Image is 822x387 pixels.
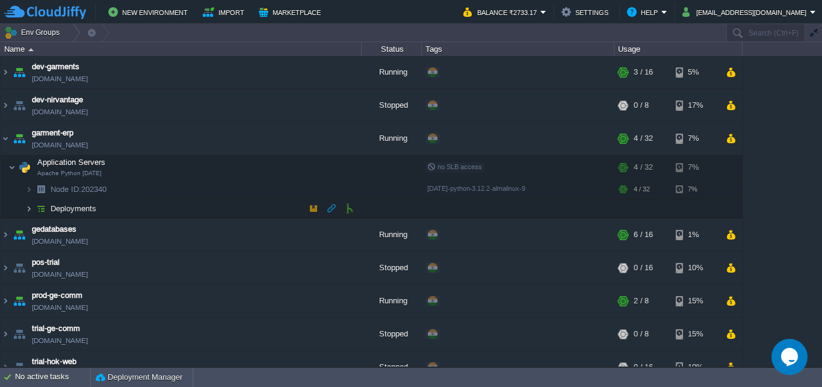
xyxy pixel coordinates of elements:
a: trial-hok-web [32,356,76,368]
img: AMDAwAAAACH5BAEAAAAALAAAAAABAAEAAAICRAEAOw== [25,199,32,218]
a: Node ID:202340 [49,184,108,194]
div: 7% [676,180,715,199]
a: [DOMAIN_NAME] [32,268,88,280]
div: 7% [676,122,715,155]
div: Running [362,285,422,317]
div: Stopped [362,351,422,383]
div: 0 / 16 [634,252,653,284]
img: AMDAwAAAACH5BAEAAAAALAAAAAABAAEAAAICRAEAOw== [25,180,32,199]
div: Stopped [362,89,422,122]
div: 4 / 32 [634,122,653,155]
img: AMDAwAAAACH5BAEAAAAALAAAAAABAAEAAAICRAEAOw== [11,252,28,284]
button: Import [203,5,248,19]
a: pos-trial [32,256,60,268]
div: 15% [676,285,715,317]
a: Application ServersApache Python [DATE] [36,158,107,167]
div: 1% [676,218,715,251]
div: Stopped [362,252,422,284]
a: garment-erp [32,127,73,139]
img: AMDAwAAAACH5BAEAAAAALAAAAAABAAEAAAICRAEAOw== [11,351,28,383]
div: Stopped [362,318,422,350]
div: 4 / 32 [634,155,653,179]
div: 10% [676,252,715,284]
span: Application Servers [36,157,107,167]
a: dev-garments [32,61,79,73]
img: AMDAwAAAACH5BAEAAAAALAAAAAABAAEAAAICRAEAOw== [1,218,10,251]
img: AMDAwAAAACH5BAEAAAAALAAAAAABAAEAAAICRAEAOw== [11,122,28,155]
button: Deployment Manager [96,371,182,383]
a: [DOMAIN_NAME] [32,73,88,85]
a: [DOMAIN_NAME] [32,106,88,118]
a: [DOMAIN_NAME] [32,302,88,314]
div: 6 / 16 [634,218,653,251]
img: AMDAwAAAACH5BAEAAAAALAAAAAABAAEAAAICRAEAOw== [28,48,34,51]
img: AMDAwAAAACH5BAEAAAAALAAAAAABAAEAAAICRAEAOw== [11,89,28,122]
span: [DOMAIN_NAME] [32,235,88,247]
img: AMDAwAAAACH5BAEAAAAALAAAAAABAAEAAAICRAEAOw== [1,285,10,317]
img: AMDAwAAAACH5BAEAAAAALAAAAAABAAEAAAICRAEAOw== [1,56,10,88]
img: AMDAwAAAACH5BAEAAAAALAAAAAABAAEAAAICRAEAOw== [1,252,10,284]
div: 3 / 16 [634,56,653,88]
div: 0 / 16 [634,351,653,383]
img: AMDAwAAAACH5BAEAAAAALAAAAAABAAEAAAICRAEAOw== [1,122,10,155]
div: Status [362,42,421,56]
div: 0 / 8 [634,318,649,350]
a: [DOMAIN_NAME] [32,335,88,347]
div: 0 / 8 [634,89,649,122]
img: AMDAwAAAACH5BAEAAAAALAAAAAABAAEAAAICRAEAOw== [11,285,28,317]
div: 15% [676,318,715,350]
button: [EMAIL_ADDRESS][DOMAIN_NAME] [682,5,810,19]
a: [DOMAIN_NAME] [32,139,88,151]
div: Name [1,42,361,56]
div: 2 / 8 [634,285,649,317]
div: Running [362,122,422,155]
img: AMDAwAAAACH5BAEAAAAALAAAAAABAAEAAAICRAEAOw== [16,155,33,179]
button: Balance ₹2733.17 [463,5,540,19]
span: 202340 [49,184,108,194]
button: Help [627,5,661,19]
img: AMDAwAAAACH5BAEAAAAALAAAAAABAAEAAAICRAEAOw== [8,155,16,179]
img: AMDAwAAAACH5BAEAAAAALAAAAAABAAEAAAICRAEAOw== [1,351,10,383]
div: 5% [676,56,715,88]
img: AMDAwAAAACH5BAEAAAAALAAAAAABAAEAAAICRAEAOw== [11,218,28,251]
span: no SLB access [427,163,482,170]
img: AMDAwAAAACH5BAEAAAAALAAAAAABAAEAAAICRAEAOw== [32,199,49,218]
div: 10% [676,351,715,383]
div: No active tasks [15,368,90,387]
div: Running [362,56,422,88]
img: AMDAwAAAACH5BAEAAAAALAAAAAABAAEAAAICRAEAOw== [11,318,28,350]
span: Node ID: [51,185,81,194]
a: trial-ge-comm [32,323,80,335]
a: prod-ge-comm [32,289,82,302]
a: gedatabases [32,223,76,235]
button: Marketplace [259,5,324,19]
div: 7% [676,155,715,179]
div: Usage [615,42,742,56]
span: [DATE]-python-3.12.2-almalinux-9 [427,185,525,192]
iframe: chat widget [771,339,810,375]
img: CloudJiffy [4,5,86,20]
a: Deployments [49,203,98,214]
div: Running [362,218,422,251]
img: AMDAwAAAACH5BAEAAAAALAAAAAABAAEAAAICRAEAOw== [32,180,49,199]
div: 17% [676,89,715,122]
button: Settings [561,5,612,19]
a: dev-nirvantage [32,94,83,106]
img: AMDAwAAAACH5BAEAAAAALAAAAAABAAEAAAICRAEAOw== [11,56,28,88]
button: Env Groups [4,24,64,41]
img: AMDAwAAAACH5BAEAAAAALAAAAAABAAEAAAICRAEAOw== [1,89,10,122]
img: AMDAwAAAACH5BAEAAAAALAAAAAABAAEAAAICRAEAOw== [1,318,10,350]
div: Tags [422,42,614,56]
div: 4 / 32 [634,180,650,199]
span: Apache Python [DATE] [37,170,102,177]
button: New Environment [108,5,191,19]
